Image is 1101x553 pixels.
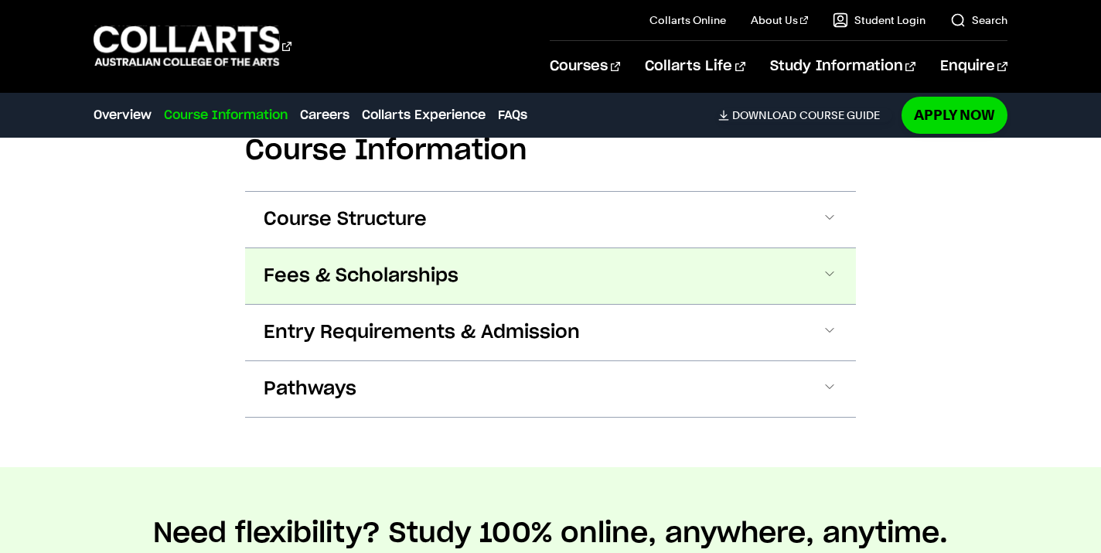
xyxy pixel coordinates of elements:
[245,192,856,247] button: Course Structure
[153,517,948,551] h2: Need flexibility? Study 100% online, anywhere, anytime.
[94,24,291,68] div: Go to homepage
[902,97,1007,133] a: Apply Now
[264,320,580,345] span: Entry Requirements & Admission
[245,248,856,304] button: Fees & Scholarships
[645,41,745,92] a: Collarts Life
[732,108,796,122] span: Download
[362,106,486,125] a: Collarts Experience
[245,305,856,360] button: Entry Requirements & Admission
[950,12,1007,28] a: Search
[649,12,726,28] a: Collarts Online
[264,264,458,288] span: Fees & Scholarships
[770,41,915,92] a: Study Information
[940,41,1007,92] a: Enquire
[264,207,427,232] span: Course Structure
[164,106,288,125] a: Course Information
[94,106,152,125] a: Overview
[550,41,620,92] a: Courses
[718,108,892,122] a: DownloadCourse Guide
[833,12,925,28] a: Student Login
[264,377,356,401] span: Pathways
[245,361,856,417] button: Pathways
[751,12,808,28] a: About Us
[498,106,527,125] a: FAQs
[300,106,349,125] a: Careers
[245,134,856,168] h2: Course Information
